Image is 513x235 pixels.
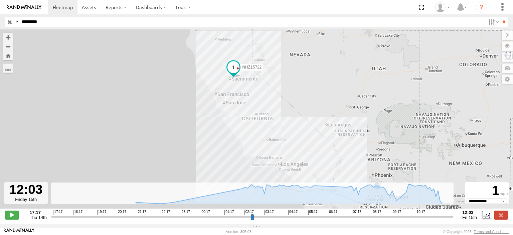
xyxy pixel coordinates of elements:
label: Map Settings [502,75,513,84]
div: Zulema McIntosch [433,2,452,12]
span: 20:17 [117,210,126,215]
a: Terms and Conditions [474,230,509,234]
span: Fri 15th Aug 2025 [462,215,477,220]
strong: 17:17 [30,210,47,215]
div: © Copyright 2025 - [443,230,509,234]
span: 23:17 [181,210,190,215]
span: 09:17 [392,210,401,215]
span: 07:17 [352,210,361,215]
strong: 12:03 [462,210,477,215]
span: 18:17 [73,210,82,215]
label: Measure [3,64,13,73]
label: Search Query [14,17,19,27]
span: 06:17 [328,210,337,215]
span: 02:17 [244,210,254,215]
span: NHZ15722 [242,65,262,70]
label: Play/Stop [5,211,19,219]
div: 1 [466,183,508,199]
span: 04:17 [288,210,298,215]
span: 01:17 [224,210,234,215]
span: 08:17 [372,210,381,215]
label: Search Filter Options [486,17,500,27]
span: Thu 14th Aug 2025 [30,215,47,220]
button: Zoom Home [3,51,13,60]
a: Visit our Website [4,228,34,235]
i: ? [476,2,487,13]
span: 22:17 [161,210,170,215]
span: 21:17 [137,210,146,215]
img: rand-logo.svg [7,5,41,10]
span: 05:17 [308,210,318,215]
span: 03:17 [264,210,274,215]
div: Version: 305.03 [226,230,251,234]
span: 17:17 [53,210,62,215]
button: Zoom in [3,33,13,42]
label: Close [494,211,508,219]
span: 10:17 [416,210,425,215]
span: 00:17 [201,210,210,215]
button: Zoom out [3,42,13,51]
span: 19:17 [97,210,107,215]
